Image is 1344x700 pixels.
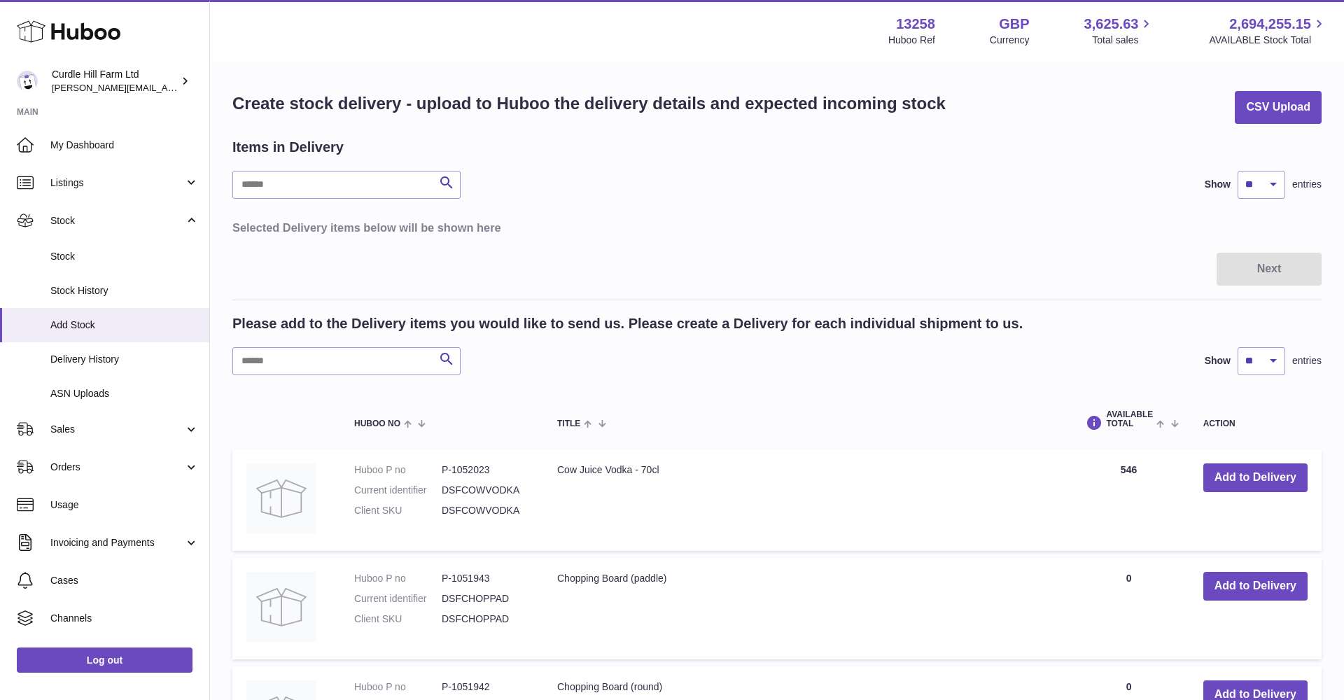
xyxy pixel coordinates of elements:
img: Cow Juice Vodka - 70cl [246,463,316,533]
span: Listings [50,176,184,190]
div: Curdle Hill Farm Ltd [52,68,178,94]
dd: P-1051942 [442,680,529,694]
span: Title [557,419,580,428]
button: Add to Delivery [1203,572,1308,601]
span: Sales [50,423,184,436]
dd: DSFCHOPPAD [442,592,529,605]
a: 2,694,255.15 AVAILABLE Stock Total [1209,15,1327,47]
span: Huboo no [354,419,400,428]
span: Channels [50,612,199,625]
button: CSV Upload [1235,91,1322,124]
span: entries [1292,354,1322,367]
span: Stock [50,250,199,263]
td: 546 [1068,449,1189,551]
a: Log out [17,647,192,673]
span: Stock [50,214,184,227]
span: ASN Uploads [50,387,199,400]
dt: Huboo P no [354,463,442,477]
span: AVAILABLE Stock Total [1209,34,1327,47]
label: Show [1205,178,1231,191]
dd: DSFCOWVODKA [442,504,529,517]
img: charlotte@diddlysquatfarmshop.com [17,71,38,92]
h2: Please add to the Delivery items you would like to send us. Please create a Delivery for each ind... [232,314,1023,333]
h1: Create stock delivery - upload to Huboo the delivery details and expected incoming stock [232,92,946,115]
span: AVAILABLE Total [1106,410,1153,428]
span: [PERSON_NAME][EMAIL_ADDRESS][DOMAIN_NAME] [52,82,281,93]
span: 3,625.63 [1084,15,1139,34]
span: My Dashboard [50,139,199,152]
dd: DSFCHOPPAD [442,612,529,626]
button: Add to Delivery [1203,463,1308,492]
span: entries [1292,178,1322,191]
span: Add Stock [50,318,199,332]
span: Usage [50,498,199,512]
strong: GBP [999,15,1029,34]
dt: Client SKU [354,504,442,517]
dt: Huboo P no [354,572,442,585]
span: Orders [50,461,184,474]
div: Huboo Ref [888,34,935,47]
dd: P-1051943 [442,572,529,585]
span: Stock History [50,284,199,297]
td: Chopping Board (paddle) [543,558,1068,659]
strong: 13258 [896,15,935,34]
td: 0 [1068,558,1189,659]
label: Show [1205,354,1231,367]
span: Delivery History [50,353,199,366]
h3: Selected Delivery items below will be shown here [232,220,1322,235]
dt: Client SKU [354,612,442,626]
span: Invoicing and Payments [50,536,184,549]
td: Cow Juice Vodka - 70cl [543,449,1068,551]
span: 2,694,255.15 [1229,15,1311,34]
dd: P-1052023 [442,463,529,477]
span: Cases [50,574,199,587]
span: Total sales [1092,34,1154,47]
h2: Items in Delivery [232,138,344,157]
dt: Huboo P no [354,680,442,694]
dt: Current identifier [354,592,442,605]
dt: Current identifier [354,484,442,497]
a: 3,625.63 Total sales [1084,15,1155,47]
img: Chopping Board (paddle) [246,572,316,642]
div: Action [1203,419,1308,428]
dd: DSFCOWVODKA [442,484,529,497]
div: Currency [990,34,1030,47]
